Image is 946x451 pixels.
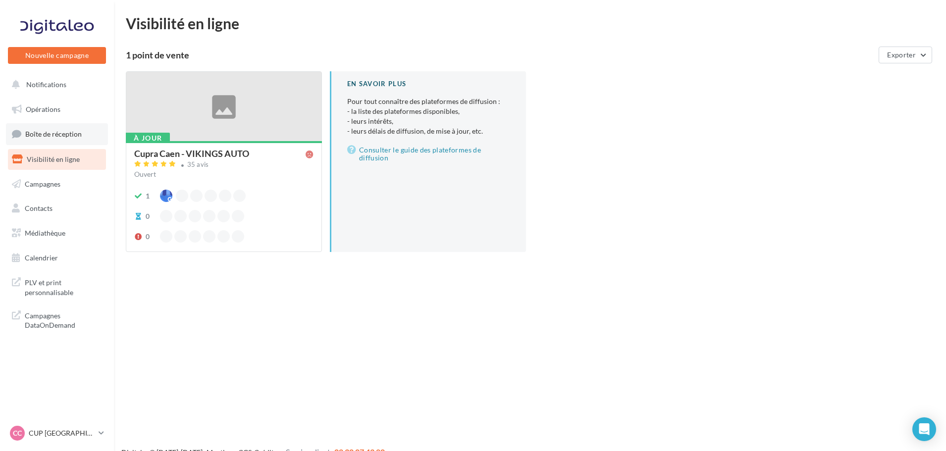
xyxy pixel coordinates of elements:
button: Notifications [6,74,104,95]
p: CUP [GEOGRAPHIC_DATA] [29,428,95,438]
span: Contacts [25,204,53,212]
div: Open Intercom Messenger [912,417,936,441]
div: En savoir plus [347,79,510,89]
span: Campagnes DataOnDemand [25,309,102,330]
a: 35 avis [134,159,314,171]
a: Contacts [6,198,108,219]
a: Visibilité en ligne [6,149,108,170]
li: - la liste des plateformes disponibles, [347,106,510,116]
a: Campagnes DataOnDemand [6,305,108,334]
button: Nouvelle campagne [8,47,106,64]
a: PLV et print personnalisable [6,272,108,301]
div: 35 avis [187,161,209,168]
span: Exporter [887,50,916,59]
span: Campagnes [25,179,60,188]
li: - leurs intérêts, [347,116,510,126]
span: CC [13,428,22,438]
span: Opérations [26,105,60,113]
span: PLV et print personnalisable [25,276,102,297]
div: À jour [126,133,170,144]
span: Boîte de réception [25,130,82,138]
div: 0 [146,211,150,221]
p: Pour tout connaître des plateformes de diffusion : [347,97,510,136]
a: Boîte de réception [6,123,108,145]
div: 1 point de vente [126,50,875,59]
a: CC CUP [GEOGRAPHIC_DATA] [8,424,106,443]
div: 0 [146,232,150,242]
span: Calendrier [25,253,58,262]
li: - leurs délais de diffusion, de mise à jour, etc. [347,126,510,136]
a: Médiathèque [6,223,108,244]
span: Visibilité en ligne [27,155,80,163]
div: Cupra Caen - VIKINGS AUTO [134,149,249,158]
a: Campagnes [6,174,108,195]
div: Visibilité en ligne [126,16,934,31]
div: 1 [146,191,150,201]
span: Médiathèque [25,229,65,237]
a: Calendrier [6,248,108,268]
span: Ouvert [134,170,156,178]
a: Opérations [6,99,108,120]
a: Consulter le guide des plateformes de diffusion [347,144,510,164]
span: Notifications [26,80,66,89]
button: Exporter [879,47,932,63]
